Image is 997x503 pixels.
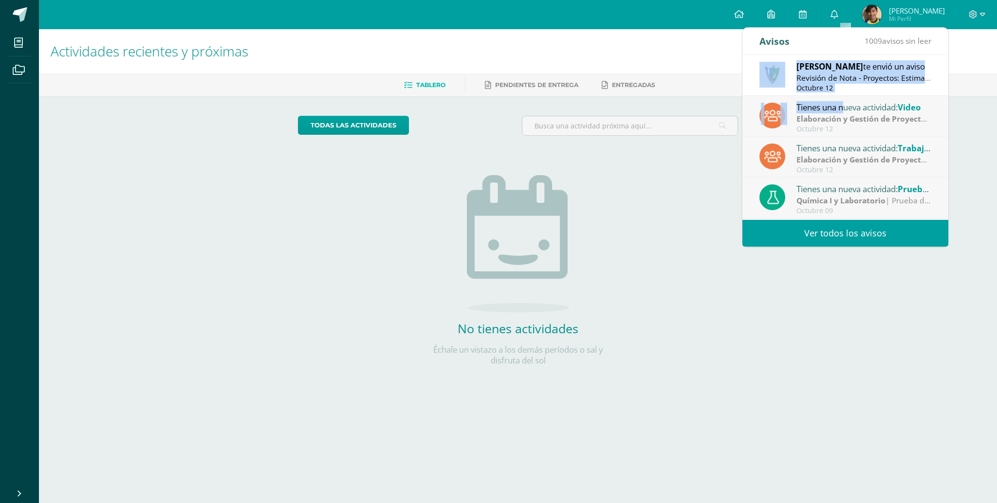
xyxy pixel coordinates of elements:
[522,116,738,135] input: Busca una actividad próxima aquí...
[759,28,790,54] div: Avisos
[796,125,932,133] div: Octubre 12
[796,60,932,72] div: te envió un aviso
[796,61,863,72] span: [PERSON_NAME]
[796,113,932,125] div: | Zona
[298,116,409,135] a: todas las Actividades
[421,344,615,366] p: Échale un vistazo a los demás períodos o sal y disfruta del sol
[898,143,958,154] span: Trabajo Escrito
[796,154,932,165] div: | Zona
[612,81,655,89] span: Entregadas
[495,81,578,89] span: Pendientes de entrega
[404,77,445,93] a: Tablero
[796,195,886,206] strong: Química I y Laboratorio
[796,101,932,113] div: Tienes una nueva actividad:
[889,15,945,23] span: Mi Perfil
[898,183,964,195] span: Prueba de Logro
[796,195,932,206] div: | Prueba de Logro
[796,207,932,215] div: Octubre 09
[421,320,615,337] h2: No tienes actividades
[759,62,785,88] img: 9f174a157161b4ddbe12118a61fed988.png
[602,77,655,93] a: Entregadas
[865,36,882,46] span: 1009
[862,5,882,24] img: dbfe0b640cf26bdc05025017ccb4744e.png
[865,36,931,46] span: avisos sin leer
[796,154,930,165] strong: Elaboración y Gestión de Proyectos
[416,81,445,89] span: Tablero
[796,182,932,195] div: Tienes una nueva actividad:
[796,72,932,84] div: Revisión de Nota - Proyectos: Estimados estudiantes, es un gusto saludarlos. Por este medio se co...
[796,142,932,154] div: Tienes una nueva actividad:
[51,42,248,60] span: Actividades recientes y próximas
[796,84,932,92] div: Octubre 12
[485,77,578,93] a: Pendientes de entrega
[742,220,948,247] a: Ver todos los avisos
[796,113,930,124] strong: Elaboración y Gestión de Proyectos
[898,102,921,113] span: Video
[467,175,569,312] img: no_activities.png
[889,6,945,16] span: [PERSON_NAME]
[796,166,932,174] div: Octubre 12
